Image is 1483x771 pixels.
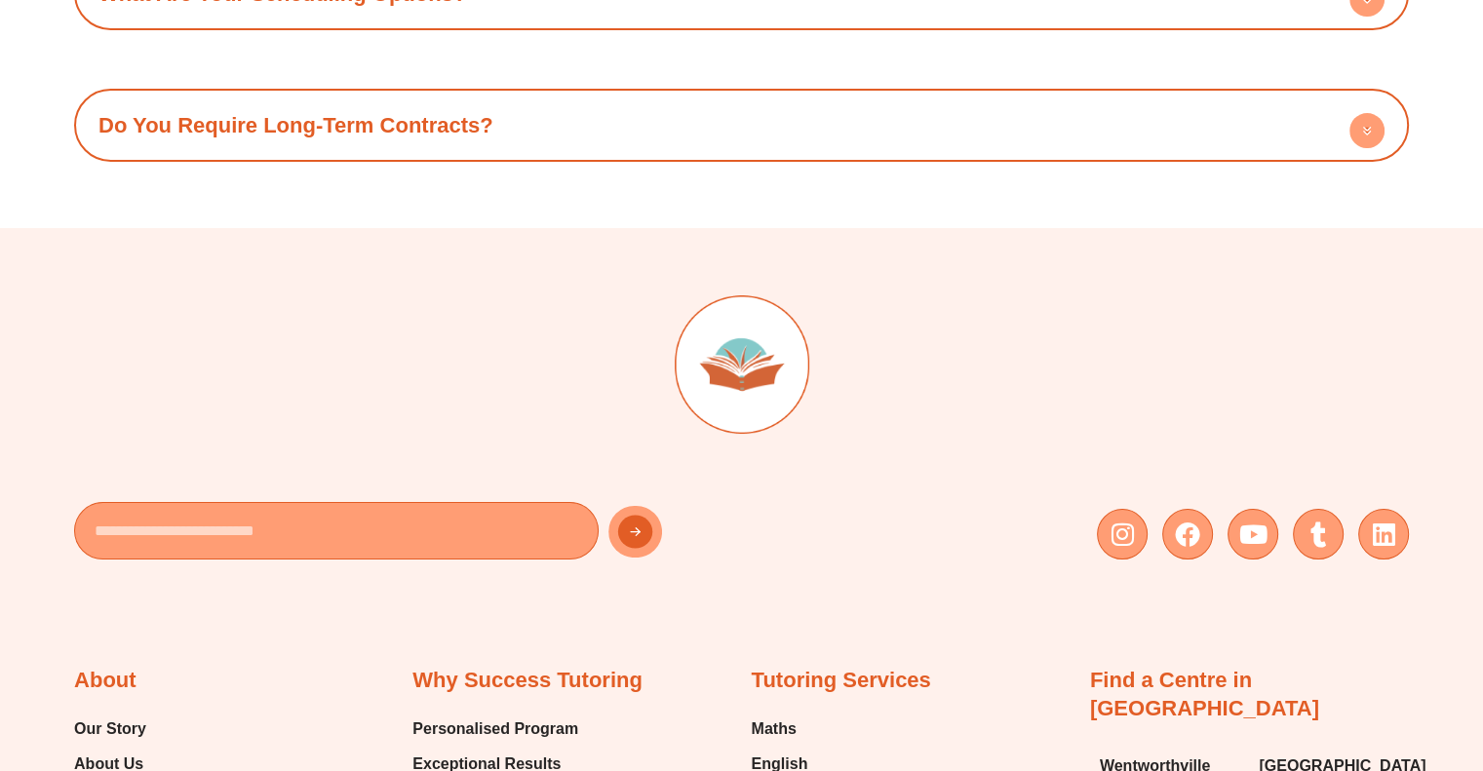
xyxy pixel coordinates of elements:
[752,714,845,744] a: Maths
[1090,668,1319,720] a: Find a Centre in [GEOGRAPHIC_DATA]
[84,98,1399,152] div: Do You Require Long-Term Contracts?
[74,714,146,744] span: Our Story
[74,502,731,569] form: New Form
[412,714,578,744] a: Personalised Program
[74,667,137,695] h2: About
[752,714,797,744] span: Maths
[1385,677,1483,771] iframe: Chat Widget
[412,667,643,695] h2: Why Success Tutoring
[752,667,931,695] h2: Tutoring Services
[74,714,216,744] a: Our Story
[98,113,493,137] a: Do You Require Long-Term Contracts?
